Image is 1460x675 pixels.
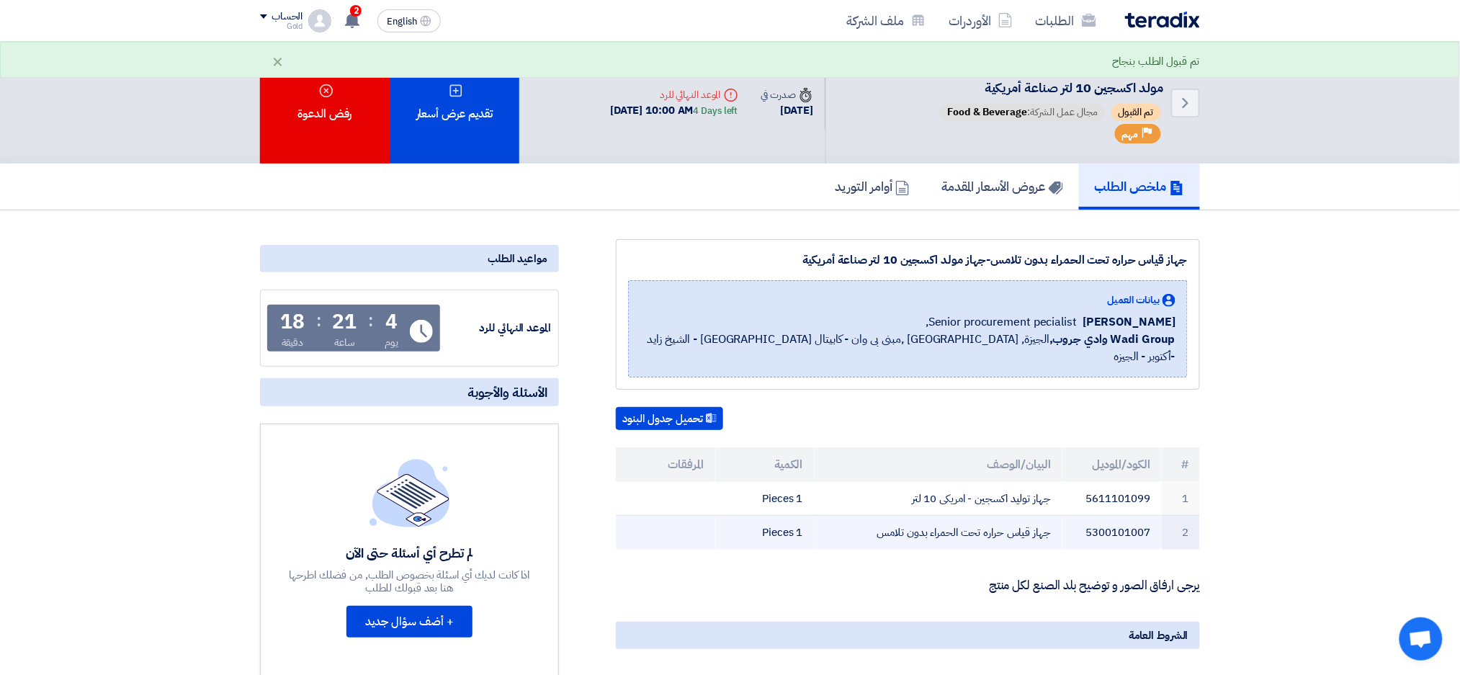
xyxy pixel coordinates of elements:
div: اذا كانت لديك أي اسئلة بخصوص الطلب, من فضلك اطرحها هنا بعد قبولك للطلب [287,568,532,594]
a: ملف الشركة [835,4,937,37]
th: # [1162,447,1200,482]
span: الأسئلة والأجوبة [467,384,547,401]
td: 1 Pieces [715,516,815,550]
span: الجيزة, [GEOGRAPHIC_DATA] ,مبنى بى وان - كابيتال [GEOGRAPHIC_DATA] - الشيخ زايد -أكتوبر - الجيزه [640,331,1175,365]
span: English [387,17,417,27]
span: بيانات العميل [1107,292,1160,308]
span: Food & Beverage [947,104,1028,120]
a: ملخص الطلب [1079,164,1200,210]
span: [PERSON_NAME] [1083,313,1175,331]
button: English [377,9,441,32]
img: profile_test.png [308,9,331,32]
div: [DATE] 10:00 AM [610,102,738,119]
a: الطلبات [1024,4,1108,37]
div: تقديم عرض أسعار [390,42,519,164]
div: ساعة [334,335,355,350]
a: الأوردرات [937,4,1024,37]
div: الموعد النهائي للرد [610,87,738,102]
div: دردشة مفتوحة [1399,617,1443,661]
th: الكود/الموديل [1062,447,1162,482]
button: + أضف سؤال جديد [346,606,473,638]
div: × [272,53,284,70]
div: [DATE] [761,102,813,119]
div: تم قبول الطلب بنجاح [1113,53,1200,70]
td: 5300101007 [1062,516,1162,550]
th: المرفقات [616,447,715,482]
h5: أوامر التوريد [835,178,910,195]
div: 21 [333,312,357,332]
a: أوامر التوريد [819,164,926,210]
a: عروض الأسعار المقدمة [926,164,1079,210]
span: تم القبول [1111,104,1161,121]
span: مجال عمل الشركة: [940,104,1106,121]
th: البيان/الوصف [815,447,1063,482]
td: 1 [1162,482,1200,516]
div: الحساب [272,11,303,23]
div: 18 [280,312,305,332]
td: 5611101099 [1062,482,1162,516]
img: Teradix logo [1125,12,1200,28]
span: Senior procurement pecialist, [926,313,1077,331]
td: جهاز قياس حراره تحت الحمراء بدون تلامس [815,516,1063,550]
td: 1 Pieces [715,482,815,516]
div: رفض الدعوة [260,42,390,164]
button: تحميل جدول البنود [616,407,723,430]
div: Gold [260,22,303,30]
h5: ملخص الطلب [1095,178,1184,195]
span: مهم [1122,128,1139,141]
div: : [316,308,321,334]
div: صدرت في [761,87,813,102]
img: empty_state_list.svg [370,459,450,527]
div: مواعيد الطلب [260,245,559,272]
div: 4 Days left [694,104,738,118]
div: لم تطرح أي أسئلة حتى الآن [287,545,532,561]
div: يوم [385,335,398,350]
span: 2 [350,5,362,17]
div: جهاز قياس حراره تحت الحمراء بدون تلامس-جهاز مولد اكسجين 10 لتر صناعة أمريكية [628,251,1188,269]
td: 2 [1162,516,1200,550]
div: دقيقة [282,335,304,350]
span: جهاز قياس حراره تحت الحمراء بدون تلامس-جهاز مولد اكسجين 10 لتر صناعة أمريكية [862,59,1164,97]
th: الكمية [715,447,815,482]
h5: جهاز قياس حراره تحت الحمراء بدون تلامس-جهاز مولد اكسجين 10 لتر صناعة أمريكية [843,59,1164,97]
div: 4 [385,312,398,332]
div: الموعد النهائي للرد [443,320,551,336]
div: : [368,308,373,334]
p: يرجى ارفاق الصور و توضيح بلد الصنع لكل منتج [616,578,1200,593]
span: الشروط العامة [1129,627,1188,643]
h5: عروض الأسعار المقدمة [941,178,1063,195]
td: جهاز توليد اكسجين - امريكى 10 لتر [815,482,1063,516]
b: Wadi Group وادي جروب, [1049,331,1175,348]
